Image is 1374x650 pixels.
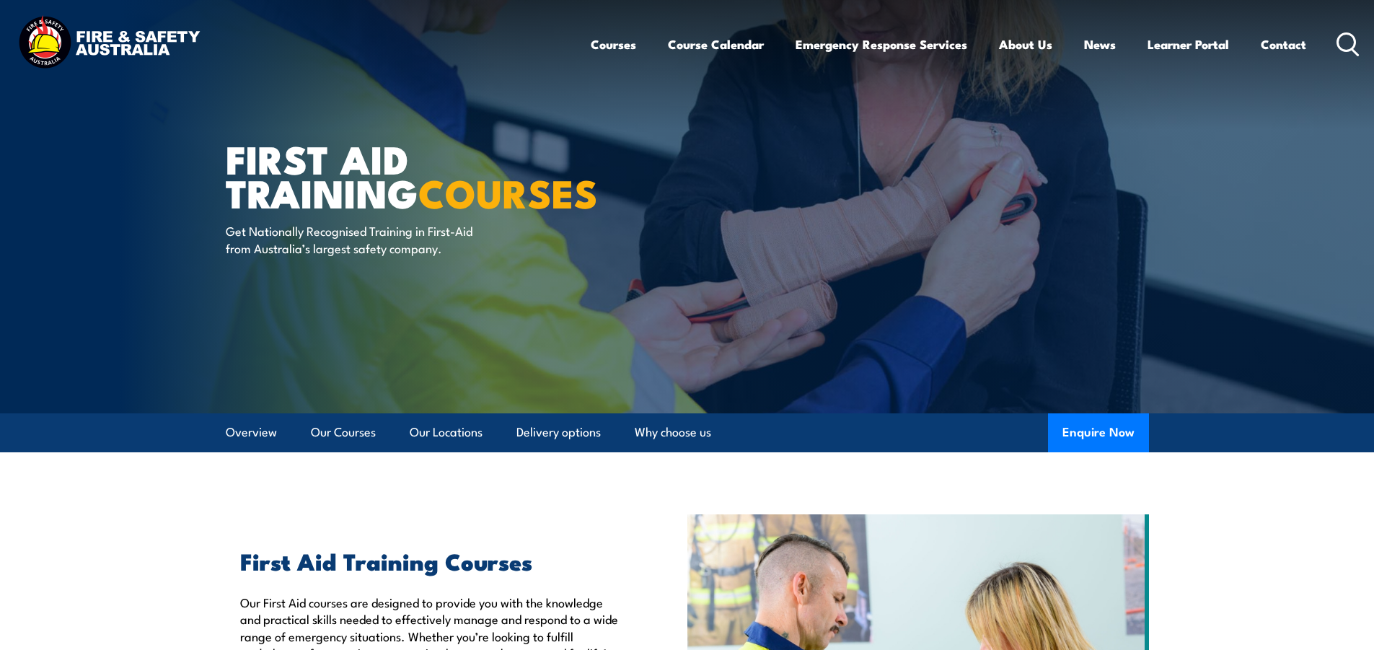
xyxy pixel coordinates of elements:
[226,222,489,256] p: Get Nationally Recognised Training in First-Aid from Australia’s largest safety company.
[796,25,967,63] a: Emergency Response Services
[1148,25,1229,63] a: Learner Portal
[516,413,601,452] a: Delivery options
[311,413,376,452] a: Our Courses
[999,25,1052,63] a: About Us
[226,413,277,452] a: Overview
[591,25,636,63] a: Courses
[1084,25,1116,63] a: News
[240,550,621,571] h2: First Aid Training Courses
[1261,25,1306,63] a: Contact
[635,413,711,452] a: Why choose us
[410,413,483,452] a: Our Locations
[668,25,764,63] a: Course Calendar
[1048,413,1149,452] button: Enquire Now
[226,141,582,208] h1: First Aid Training
[418,162,598,221] strong: COURSES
